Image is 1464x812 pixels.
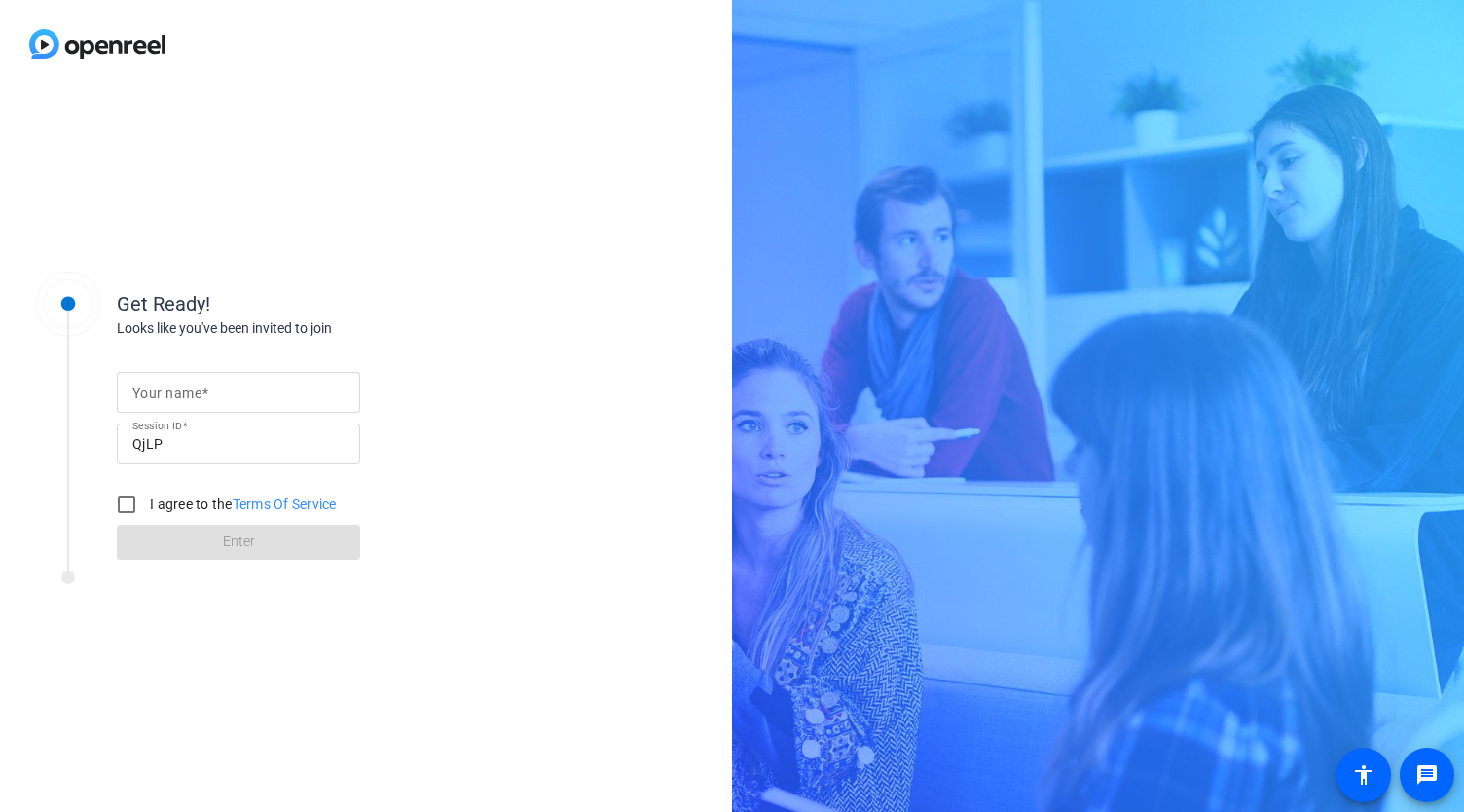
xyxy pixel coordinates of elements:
div: Get Ready! [117,289,506,318]
mat-label: Your name [132,386,201,401]
mat-icon: accessibility [1352,763,1375,787]
label: I agree to the [146,495,337,514]
a: Terms Of Service [233,497,337,512]
div: Looks like you've been invited to join [117,318,506,339]
mat-icon: message [1415,763,1439,787]
mat-label: Session ID [132,420,182,431]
